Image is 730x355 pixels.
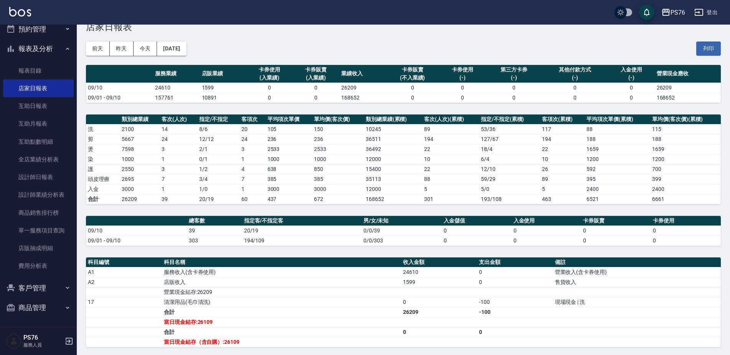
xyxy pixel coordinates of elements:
[479,174,540,184] td: 59 / 29
[160,124,197,134] td: 14
[312,144,364,154] td: 2533
[477,267,553,277] td: 0
[239,114,265,124] th: 客項次
[401,267,477,277] td: 24610
[364,114,423,124] th: 類別總業績(累積)
[242,226,362,236] td: 20/19
[239,134,265,144] td: 24
[651,216,721,226] th: 卡券使用
[86,257,721,347] table: a dense table
[266,184,312,194] td: 3000
[401,327,477,337] td: 0
[553,267,721,277] td: 營業收入(含卡券使用)
[3,133,74,151] a: 互助點數明細
[540,164,585,174] td: 26
[266,114,312,124] th: 平均項次單價
[312,134,364,144] td: 236
[248,66,291,74] div: 卡券使用
[86,216,721,246] table: a dense table
[266,134,312,144] td: 236
[134,41,157,56] button: 今天
[266,174,312,184] td: 385
[553,277,721,287] td: 售貨收入
[266,164,312,174] td: 638
[160,114,197,124] th: 客次(人次)
[477,307,553,317] td: -100
[540,134,585,144] td: 194
[364,144,423,154] td: 36492
[479,184,540,194] td: 5 / 0
[239,144,265,154] td: 3
[585,164,650,174] td: 592
[401,257,477,267] th: 收入金額
[197,164,239,174] td: 1 / 2
[439,83,486,93] td: 0
[9,7,31,17] img: Logo
[581,216,651,226] th: 卡券販賣
[86,277,162,287] td: A2
[86,297,162,307] td: 17
[650,134,721,144] td: 188
[671,8,685,17] div: PS76
[364,164,423,174] td: 15400
[200,83,246,93] td: 1599
[162,317,401,327] td: 當日現金結存:26109
[120,144,160,154] td: 7598
[120,164,160,174] td: 2550
[585,124,650,134] td: 88
[86,257,162,267] th: 科目編號
[442,226,512,236] td: 0
[479,124,540,134] td: 53 / 36
[401,307,477,317] td: 26209
[162,277,401,287] td: 店販收入
[487,66,540,74] div: 第三方卡券
[386,93,439,103] td: 0
[540,114,585,124] th: 客項次(累積)
[386,83,439,93] td: 0
[312,174,364,184] td: 385
[388,74,437,82] div: (不入業績)
[200,65,246,83] th: 店販業績
[3,97,74,115] a: 互助日報表
[364,154,423,164] td: 12000
[3,298,74,318] button: 商品管理
[248,74,291,82] div: (入業績)
[540,124,585,134] td: 117
[6,333,21,349] img: Person
[650,164,721,174] td: 700
[696,41,721,56] button: 列印
[242,236,362,246] td: 194/109
[388,66,437,74] div: 卡券販賣
[553,297,721,307] td: 現場現金 | 洗
[86,194,120,204] td: 合計
[120,114,160,124] th: 類別總業績
[86,41,110,56] button: 前天
[312,154,364,164] td: 1000
[512,226,581,236] td: 0
[197,194,239,204] td: 20/19
[364,134,423,144] td: 36511
[362,236,442,246] td: 0/0/303
[162,257,401,267] th: 科目名稱
[86,174,120,184] td: 頭皮理療
[293,93,339,103] td: 0
[187,236,242,246] td: 303
[86,83,153,93] td: 09/10
[540,174,585,184] td: 89
[439,93,486,103] td: 0
[3,239,74,257] a: 店販抽成明細
[479,194,540,204] td: 193/108
[479,134,540,144] td: 127 / 67
[120,154,160,164] td: 1000
[691,5,721,20] button: 登出
[293,83,339,93] td: 0
[3,168,74,186] a: 設計師日報表
[422,114,479,124] th: 客次(人次)(累積)
[540,144,585,154] td: 22
[650,174,721,184] td: 399
[162,327,401,337] td: 合計
[120,184,160,194] td: 3000
[3,186,74,204] a: 設計師業績分析表
[655,65,721,83] th: 營業現金應收
[312,164,364,174] td: 850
